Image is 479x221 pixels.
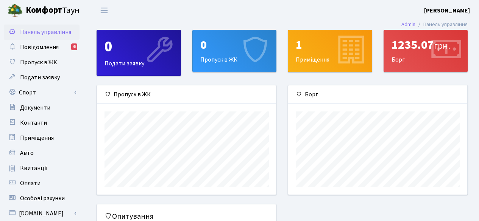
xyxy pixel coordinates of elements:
[4,191,80,206] a: Особові рахунки
[4,161,80,176] a: Квитанції
[4,85,80,100] a: Спорт
[4,176,80,191] a: Оплати
[4,25,80,40] a: Панель управління
[105,38,173,56] div: 0
[20,134,54,142] span: Приміщення
[288,30,372,72] a: 1Приміщення
[4,100,80,115] a: Документи
[192,30,277,72] a: 0Пропуск в ЖК
[392,38,460,52] div: 1235.07
[97,30,181,76] div: Подати заявку
[384,30,468,72] div: Борг
[26,4,62,16] b: Комфорт
[4,70,80,85] a: Подати заявку
[4,145,80,161] a: Авто
[20,58,57,66] span: Пропуск в ЖК
[26,4,80,17] span: Таун
[97,85,276,104] div: Пропуск в ЖК
[71,43,77,50] div: 6
[4,55,80,70] a: Пропуск в ЖК
[20,119,47,127] span: Контакти
[20,179,41,187] span: Оплати
[4,115,80,130] a: Контакти
[288,30,372,72] div: Приміщення
[193,30,276,72] div: Пропуск в ЖК
[4,130,80,145] a: Приміщення
[97,30,181,76] a: 0Подати заявку
[20,164,48,172] span: Квитанції
[390,17,479,32] nav: breadcrumb
[4,206,80,221] a: [DOMAIN_NAME]
[8,3,23,18] img: logo.png
[20,28,71,36] span: Панель управління
[200,38,269,52] div: 0
[20,149,34,157] span: Авто
[95,4,114,17] button: Переключити навігацію
[424,6,470,15] a: [PERSON_NAME]
[20,194,65,202] span: Особові рахунки
[401,20,415,28] a: Admin
[105,212,268,221] h5: Опитування
[20,73,60,82] span: Подати заявку
[415,20,468,29] li: Панель управління
[288,85,467,104] div: Борг
[20,43,59,51] span: Повідомлення
[20,104,50,112] span: Документи
[4,40,80,55] a: Повідомлення6
[296,38,364,52] div: 1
